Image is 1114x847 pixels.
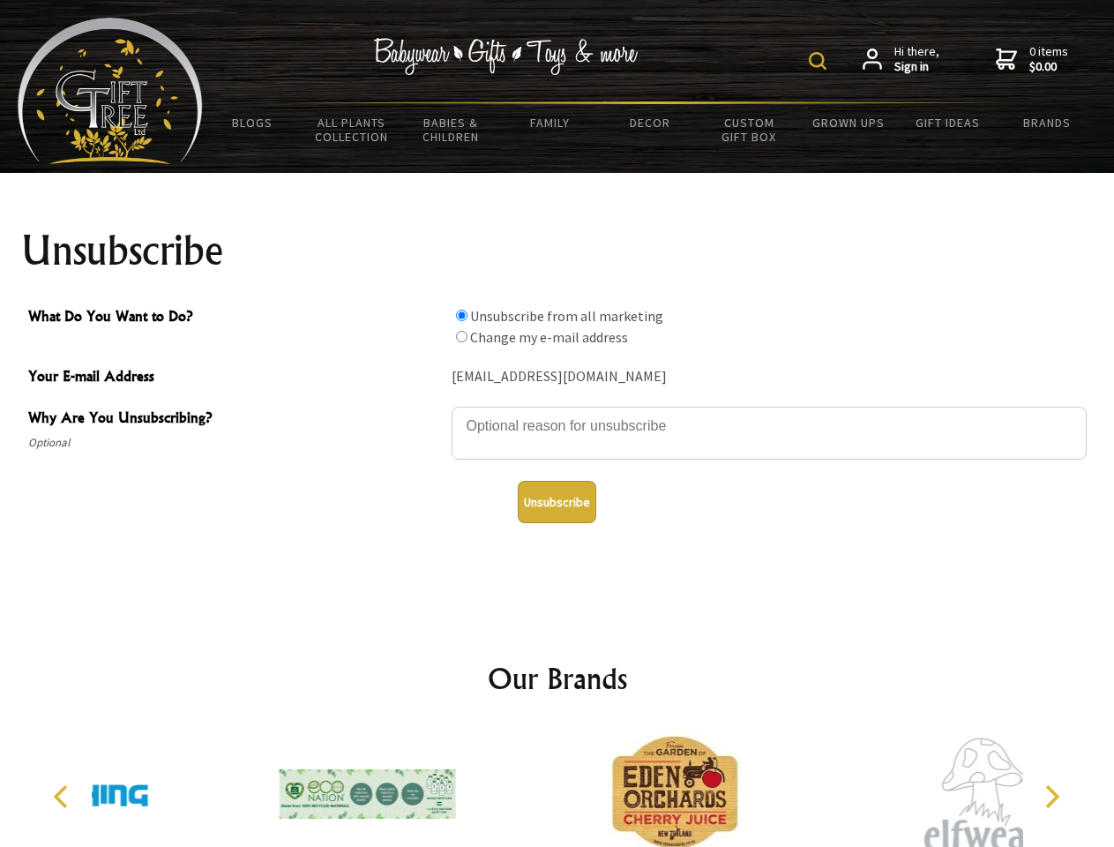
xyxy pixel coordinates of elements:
[998,104,1097,141] a: Brands
[452,364,1087,391] div: [EMAIL_ADDRESS][DOMAIN_NAME]
[894,59,939,75] strong: Sign in
[303,104,402,155] a: All Plants Collection
[456,331,467,342] input: What Do You Want to Do?
[203,104,303,141] a: BLOGS
[501,104,601,141] a: Family
[456,310,467,321] input: What Do You Want to Do?
[898,104,998,141] a: Gift Ideas
[28,365,443,391] span: Your E-mail Address
[798,104,898,141] a: Grown Ups
[401,104,501,155] a: Babies & Children
[1032,777,1071,816] button: Next
[470,328,628,346] label: Change my e-mail address
[518,481,596,523] button: Unsubscribe
[452,407,1087,460] textarea: Why Are You Unsubscribing?
[470,307,663,325] label: Unsubscribe from all marketing
[600,104,699,141] a: Decor
[894,44,939,75] span: Hi there,
[996,44,1068,75] a: 0 items$0.00
[44,777,83,816] button: Previous
[18,18,203,164] img: Babyware - Gifts - Toys and more...
[809,52,826,70] img: product search
[863,44,939,75] a: Hi there,Sign in
[1029,43,1068,75] span: 0 items
[699,104,799,155] a: Custom Gift Box
[28,305,443,331] span: What Do You Want to Do?
[374,38,639,75] img: Babywear - Gifts - Toys & more
[21,229,1094,272] h1: Unsubscribe
[35,657,1080,700] h2: Our Brands
[1029,59,1068,75] strong: $0.00
[28,407,443,432] span: Why Are You Unsubscribing?
[28,432,443,453] span: Optional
